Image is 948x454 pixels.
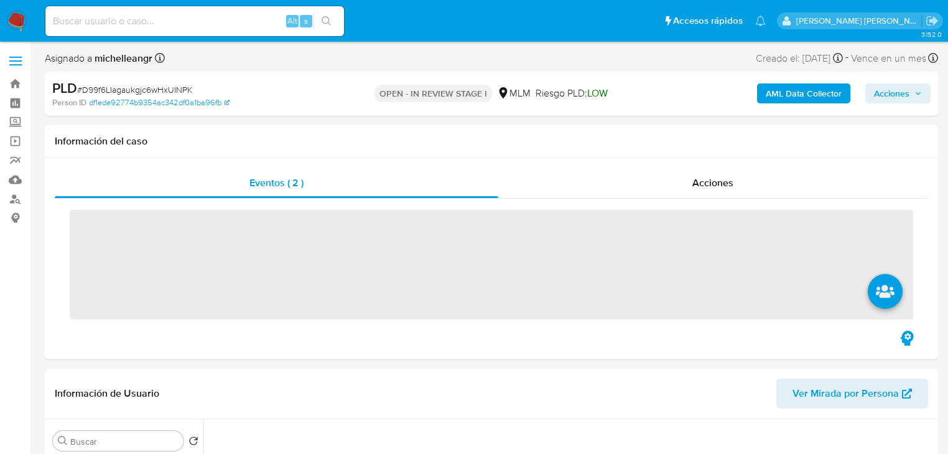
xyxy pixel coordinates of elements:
span: # D99f6LIagaukgjc6wHxUINPK [77,83,192,96]
a: Notificaciones [755,16,766,26]
span: Alt [287,15,297,27]
input: Buscar usuario o caso... [45,13,344,29]
p: michelleangelica.rodriguez@mercadolibre.com.mx [796,15,922,27]
span: Asignado a [45,52,152,65]
span: - [845,50,848,67]
span: Accesos rápidos [673,14,743,27]
a: Salir [926,14,939,27]
h1: Información del caso [55,135,928,148]
h1: Información de Usuario [55,387,159,400]
span: Eventos ( 2 ) [249,176,304,190]
p: OPEN - IN REVIEW STAGE I [374,85,492,102]
b: PLD [52,78,77,98]
a: df1ede92774b9354ac342df0a1ba96fb [89,97,230,108]
span: Acciones [692,176,733,190]
span: s [304,15,308,27]
div: MLM [497,87,531,100]
button: Buscar [58,436,68,446]
button: AML Data Collector [757,83,850,103]
span: Riesgo PLD: [536,87,608,100]
button: search-icon [314,12,339,30]
span: LOW [587,86,608,100]
span: Vence en un mes [851,52,926,65]
b: AML Data Collector [766,83,842,103]
div: Creado el: [DATE] [756,50,843,67]
input: Buscar [70,436,179,447]
button: Volver al orden por defecto [188,436,198,450]
b: Person ID [52,97,86,108]
b: michelleangr [92,51,152,65]
button: Acciones [865,83,931,103]
span: Ver Mirada por Persona [792,379,899,409]
span: ‌ [70,210,913,319]
span: Acciones [874,83,909,103]
button: Ver Mirada por Persona [776,379,928,409]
